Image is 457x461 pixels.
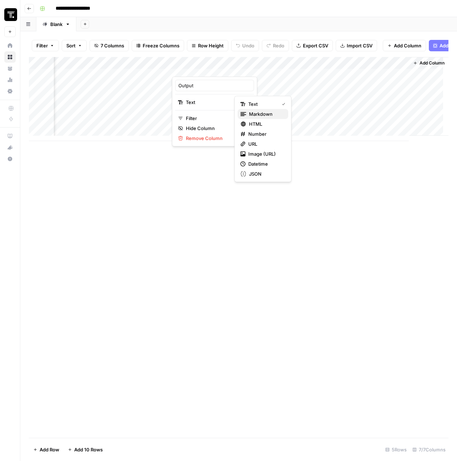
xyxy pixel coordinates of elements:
[410,58,447,68] button: Add Column
[186,99,241,106] span: Text
[248,140,283,147] span: URL
[248,130,283,138] span: Number
[420,60,445,66] span: Add Column
[249,170,283,177] span: JSON
[248,150,283,157] span: Image (URL)
[248,160,283,167] span: Datetime
[249,110,283,118] span: Markdown
[249,120,283,128] span: HTML
[248,100,276,108] span: Text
